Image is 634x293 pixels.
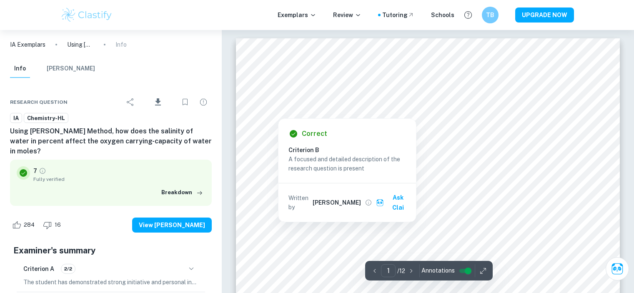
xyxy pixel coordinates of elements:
[159,186,205,199] button: Breakdown
[47,60,95,78] button: [PERSON_NAME]
[278,10,316,20] p: Exemplars
[33,166,37,175] p: 7
[288,145,413,155] h6: Criterion B
[39,167,46,175] a: Grade fully verified
[33,175,205,183] span: Fully verified
[10,114,22,123] span: IA
[431,10,454,20] a: Schools
[50,221,65,229] span: 16
[23,264,54,273] h6: Criterion A
[122,94,139,110] div: Share
[333,10,361,20] p: Review
[515,8,574,23] button: UPGRADE NOW
[397,266,405,275] p: / 12
[363,197,374,208] button: View full profile
[67,40,94,49] p: Using [PERSON_NAME] Method, how does the salinity of water in percent affect the oxygen carrying-...
[60,7,113,23] img: Clastify logo
[41,218,65,232] div: Dislike
[313,198,361,207] h6: [PERSON_NAME]
[485,10,495,20] h6: TB
[61,265,75,273] span: 2/2
[115,40,127,49] p: Info
[140,91,175,113] div: Download
[382,10,414,20] a: Tutoring
[302,129,327,139] h6: Correct
[374,190,413,215] button: Ask Clai
[195,94,212,110] div: Report issue
[13,244,208,257] h5: Examiner's summary
[376,199,384,207] img: clai.svg
[10,113,22,123] a: IA
[10,40,45,49] a: IA Exemplars
[177,94,193,110] div: Bookmark
[24,113,68,123] a: Chemistry-HL
[288,193,311,212] p: Written by
[10,126,212,156] h6: Using [PERSON_NAME] Method, how does the salinity of water in percent affect the oxygen carrying-...
[461,8,475,22] button: Help and Feedback
[10,218,39,232] div: Like
[288,155,406,173] p: A focused and detailed description of the research question is present
[19,221,39,229] span: 284
[132,218,212,233] button: View [PERSON_NAME]
[10,98,68,106] span: Research question
[24,114,68,123] span: Chemistry-HL
[23,278,198,287] p: The student has demonstrated strong initiative and personal input in designing and conducting the...
[10,60,30,78] button: Info
[606,257,629,280] button: Ask Clai
[421,266,455,275] span: Annotations
[482,7,499,23] button: TB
